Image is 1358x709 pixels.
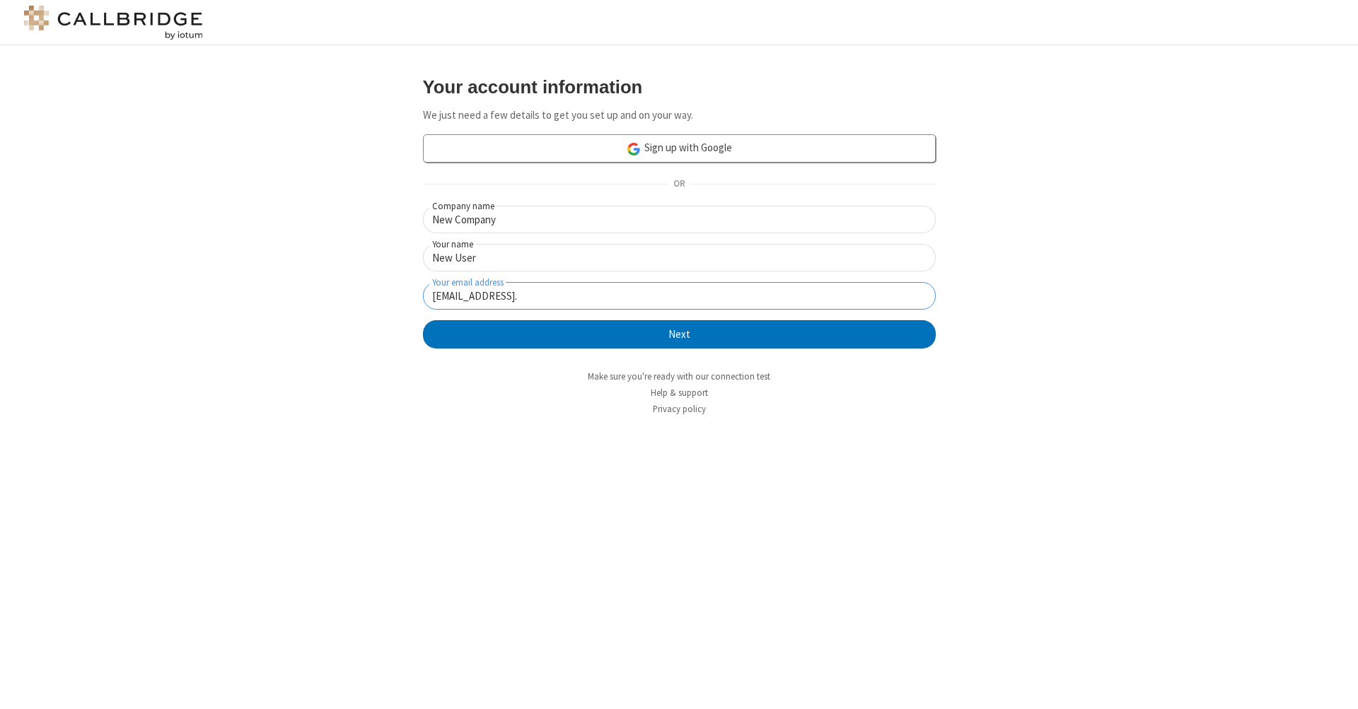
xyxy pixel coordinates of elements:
[423,77,936,97] h3: Your account information
[423,320,936,348] button: Next
[21,6,205,40] img: logo@2x.png
[651,387,708,399] a: Help & support
[423,206,936,233] input: Company name
[653,403,706,415] a: Privacy policy
[423,107,936,124] p: We just need a few details to get you set up and on your way.
[588,370,770,382] a: Make sure you're ready with our connection test
[423,244,936,271] input: Your name
[423,282,936,310] input: Your email address
[626,141,642,157] img: google-icon.png
[423,134,936,163] a: Sign up with Google
[668,175,690,194] span: OR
